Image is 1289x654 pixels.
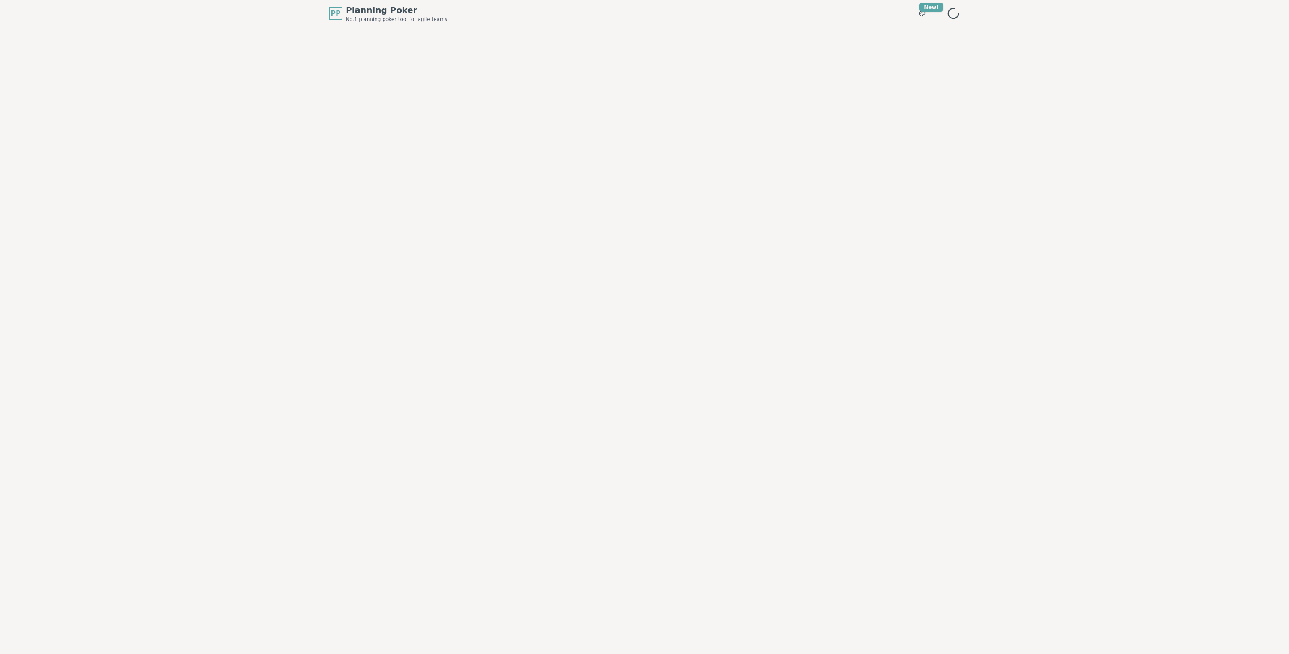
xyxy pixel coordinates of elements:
a: PPPlanning PokerNo.1 planning poker tool for agile teams [329,4,447,23]
button: New! [915,6,930,21]
span: Planning Poker [346,4,447,16]
div: New! [919,3,943,12]
span: PP [331,8,340,18]
span: No.1 planning poker tool for agile teams [346,16,447,23]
